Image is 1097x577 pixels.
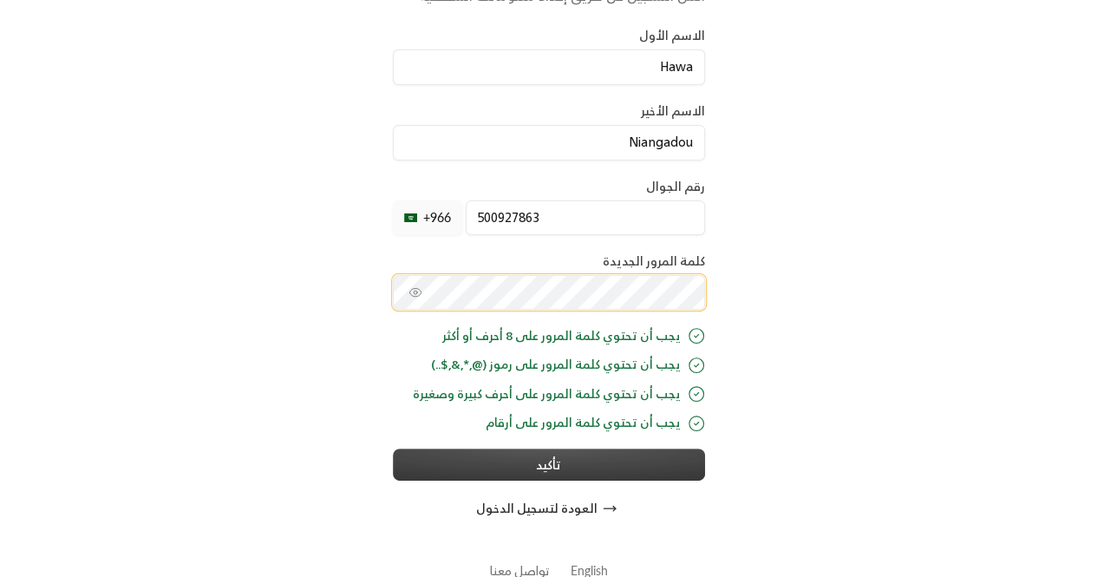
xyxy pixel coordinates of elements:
input: رقم الجوال [466,200,705,235]
label: الاسم الأخير [641,102,705,120]
div: يجب أن تحتوي كلمة المرور على أحرف كبيرة وصغيرة [393,385,705,403]
label: رقم الجوال [646,178,705,195]
div: يجب أن تحتوي كلمة المرور على أرقام [393,414,705,432]
button: العودة لتسجيل الدخول [393,491,705,526]
input: الاسم الأول [393,49,705,85]
input: الاسم الأخير [393,125,705,161]
button: تأكيد [393,449,705,481]
label: الاسم الأول [639,27,705,44]
div: يجب أن تحتوي كلمة المرور على 8 أحرف أو أكثر [393,327,705,345]
div: +966 [393,200,462,235]
label: كلمة المرور الجديدة [603,252,705,270]
button: toggle password visibility [402,279,429,306]
div: يجب أن تحتوي كلمة المرور على رموز (@,*,&,$..) [393,356,705,374]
